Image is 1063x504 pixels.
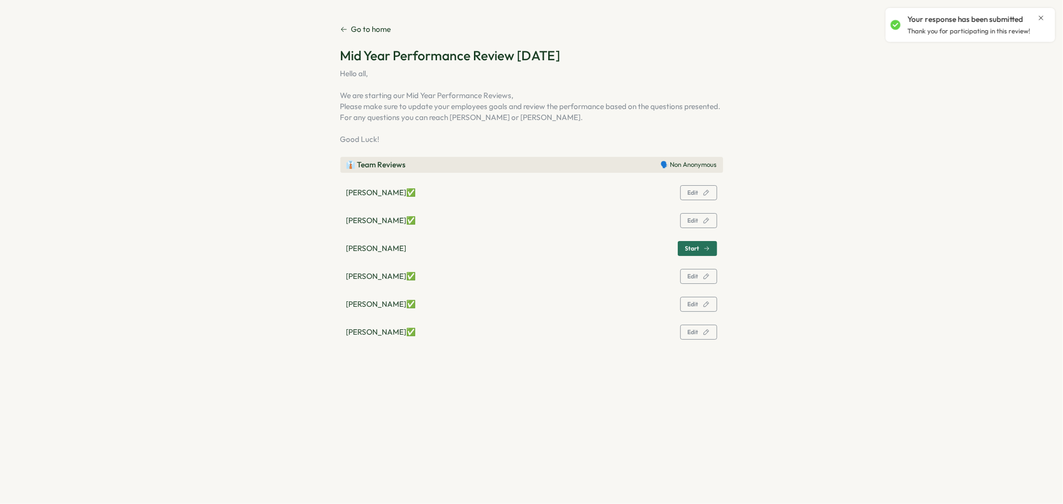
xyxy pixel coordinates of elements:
p: [PERSON_NAME] ✅ [346,271,416,282]
button: Edit [680,297,717,312]
button: Start [678,241,717,256]
p: Your response has been submitted [908,14,1023,25]
p: [PERSON_NAME] [346,243,407,254]
p: Thank you for participating in this review! [908,27,1030,36]
span: Edit [688,218,699,224]
p: [PERSON_NAME] ✅ [346,215,416,226]
span: Start [685,246,700,252]
p: Go to home [351,24,391,35]
p: Hello all, We are starting our Mid Year Performance Reviews, Please make sure to update your empl... [340,68,723,145]
button: Edit [680,213,717,228]
button: Close notification [1037,14,1045,22]
p: 🗣️ Non Anonymous [661,160,717,169]
span: Edit [688,301,699,307]
span: Edit [688,329,699,335]
h2: Mid Year Performance Review [DATE] [340,47,723,64]
button: Edit [680,325,717,340]
p: [PERSON_NAME] ✅ [346,327,416,338]
p: [PERSON_NAME] ✅ [346,187,416,198]
p: 👔 Team Reviews [346,159,406,170]
p: [PERSON_NAME] ✅ [346,299,416,310]
span: Edit [688,190,699,196]
button: Edit [680,185,717,200]
a: Go to home [340,24,391,35]
span: Edit [688,273,699,279]
button: Edit [680,269,717,284]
